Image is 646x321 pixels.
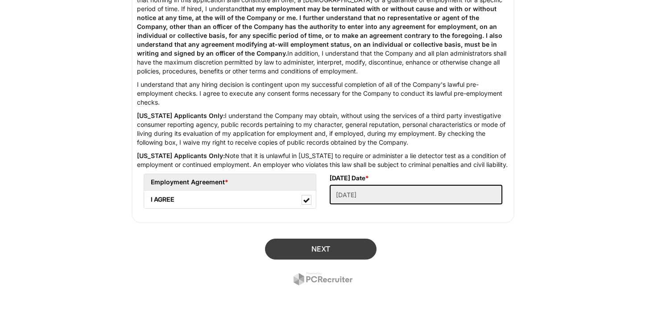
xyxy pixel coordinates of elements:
[265,239,377,260] button: Next
[330,174,369,183] label: [DATE] Date
[151,179,309,185] h5: Employment Agreement
[144,191,316,208] label: I AGREE
[137,152,225,159] strong: [US_STATE] Applicants Only:
[137,111,509,147] p: I understand the Company may obtain, without using the services of a third party investigative co...
[137,80,509,107] p: I understand that any hiring decision is contingent upon my successful completion of all of the C...
[137,112,225,119] strong: [US_STATE] Applicants Only:
[137,5,502,57] strong: that my employment may be terminated with or without cause and with or without notice at any time...
[330,185,502,204] input: Today's Date
[137,151,509,169] p: Note that it is unlawful in [US_STATE] to require or administer a lie detector test as a conditio...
